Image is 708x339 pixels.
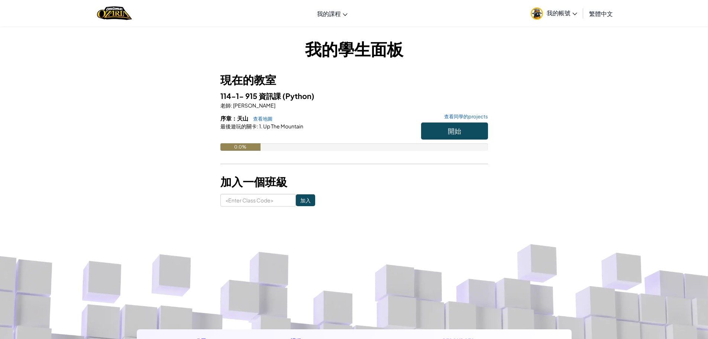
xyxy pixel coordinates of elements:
img: Home [97,6,132,21]
h1: 我的學生面板 [220,37,488,60]
a: 查看同學的projects [440,114,488,119]
span: 最後遊玩的關卡 [220,123,257,129]
img: avatar [531,7,543,20]
a: 繁體中文 [585,3,617,23]
input: <Enter Class Code> [220,194,296,207]
h3: 現在的教室 [220,71,488,88]
a: 我的課程 [313,3,351,23]
span: : [231,102,232,109]
span: 1. [258,123,262,129]
span: (Python) [282,91,314,100]
a: Ozaria by CodeCombat logo [97,6,132,21]
a: 查看地圖 [249,116,272,122]
span: 我的帳號 [547,9,577,17]
span: Up The Mountain [262,123,303,129]
h3: 加入一個班級 [220,173,488,190]
button: 開始 [421,122,488,140]
span: : [257,123,258,129]
div: 0.0% [220,143,261,151]
span: 114-1- 915 資訊課 [220,91,282,100]
span: 我的課程 [317,10,341,17]
span: [PERSON_NAME] [232,102,275,109]
span: 老師 [220,102,231,109]
span: 繁體中文 [589,10,613,17]
span: 開始 [448,127,461,135]
a: 我的帳號 [527,1,581,25]
span: 序章：天山 [220,115,249,122]
input: 加入 [296,194,315,206]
